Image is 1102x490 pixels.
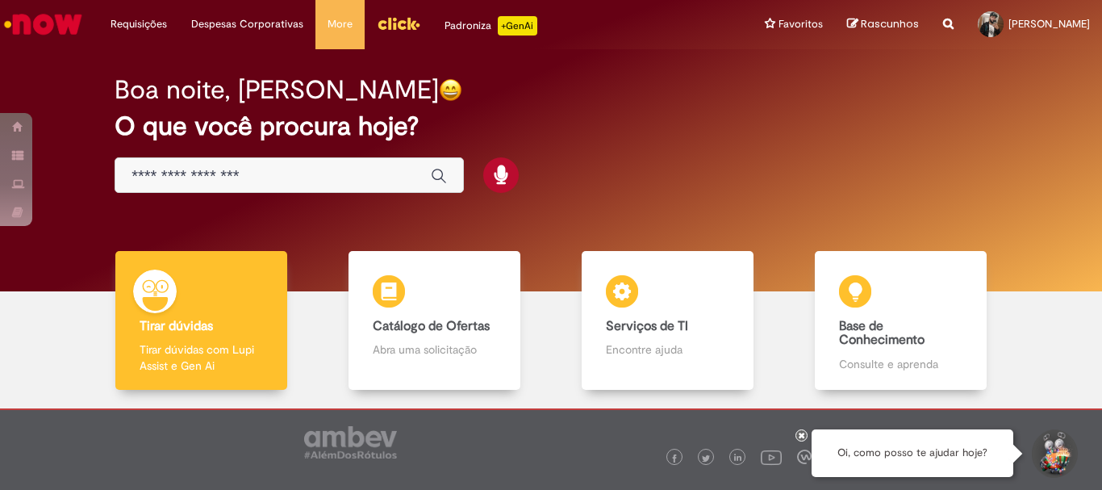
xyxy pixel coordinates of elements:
[797,450,812,464] img: logo_footer_workplace.png
[328,16,353,32] span: More
[1008,17,1090,31] span: [PERSON_NAME]
[606,318,688,334] b: Serviços de TI
[140,341,262,374] p: Tirar dúvidas com Lupi Assist e Gen Ai
[115,112,987,140] h2: O que você procura hoje?
[812,429,1013,477] div: Oi, como posso te ajudar hoje?
[111,16,167,32] span: Requisições
[839,356,962,372] p: Consulte e aprenda
[606,341,728,358] p: Encontre ajuda
[498,16,537,36] p: +GenAi
[377,11,420,36] img: click_logo_yellow_360x200.png
[702,454,710,463] img: logo_footer_twitter.png
[318,251,551,391] a: Catálogo de Ofertas Abra uma solicitação
[784,251,1017,391] a: Base de Conhecimento Consulte e aprenda
[439,78,462,102] img: happy-face.png
[761,446,782,467] img: logo_footer_youtube.png
[778,16,823,32] span: Favoritos
[115,76,439,104] h2: Boa noite, [PERSON_NAME]
[734,454,742,463] img: logo_footer_linkedin.png
[670,454,678,463] img: logo_footer_facebook.png
[191,16,303,32] span: Despesas Corporativas
[839,318,925,349] b: Base de Conhecimento
[861,16,919,31] span: Rascunhos
[1029,429,1078,478] button: Iniciar Conversa de Suporte
[373,318,490,334] b: Catálogo de Ofertas
[373,341,495,358] p: Abra uma solicitação
[2,8,85,40] img: ServiceNow
[304,426,397,459] img: logo_footer_ambev_rotulo_gray.png
[551,251,784,391] a: Serviços de TI Encontre ajuda
[847,17,919,32] a: Rascunhos
[140,318,213,334] b: Tirar dúvidas
[445,16,537,36] div: Padroniza
[85,251,318,391] a: Tirar dúvidas Tirar dúvidas com Lupi Assist e Gen Ai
